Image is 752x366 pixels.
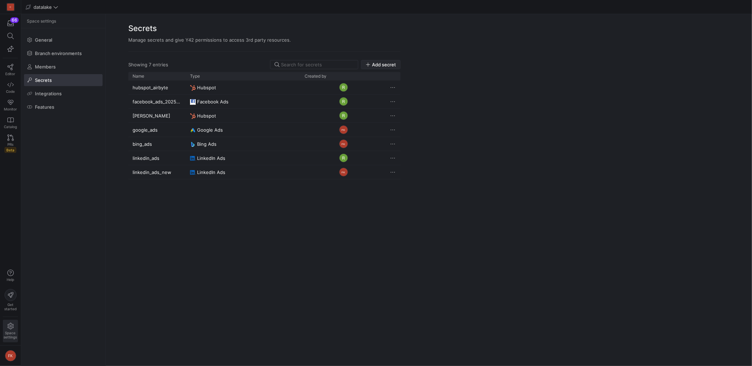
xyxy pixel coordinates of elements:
[24,2,60,12] button: datalake
[6,72,16,76] span: Editor
[33,4,52,10] span: datalake
[339,139,348,148] div: FK
[24,101,103,113] a: Features
[128,95,401,109] div: Press SPACE to select this row.
[128,95,186,108] div: facebook_ads_20250204
[128,123,186,137] div: google_ads
[190,74,200,79] span: Type
[128,109,186,122] div: [PERSON_NAME]
[372,62,396,67] span: Add secret
[339,111,348,120] img: https://lh3.googleusercontent.com/a/ALm5wu0KBMl7rMy3DZQLuEyAx4Xcc5pimoC7kTyGAwJk=s96-c
[339,125,348,134] div: FK
[339,168,348,176] div: FK
[27,19,56,24] span: Space settings
[3,266,18,285] button: Help
[35,104,54,110] span: Features
[128,151,401,165] div: Press SPACE to select this row.
[128,123,401,137] div: Press SPACE to select this row.
[197,95,228,109] span: Facebook Ads
[190,113,196,119] img: undefined
[24,74,103,86] a: Secrets
[361,60,401,69] button: Add secret
[3,17,18,30] button: 66
[24,34,103,46] a: General
[128,37,401,43] div: Manage secrets and give Y42 permissions to access 3rd party resources.
[128,62,168,67] div: Showing 7 entries
[281,62,354,67] input: Search for secrets
[305,74,326,79] span: Created by
[6,89,15,94] span: Code
[128,165,186,179] div: linkedin_ads_new
[7,142,13,146] span: PRs
[339,83,348,92] img: https://lh3.googleusercontent.com/a/ALm5wu0KBMl7rMy3DZQLuEyAx4Xcc5pimoC7kTyGAwJk=s96-c
[197,81,216,95] span: Hubspot
[24,61,103,73] a: Members
[197,123,223,137] span: Google Ads
[133,74,144,79] span: Name
[190,127,196,133] img: undefined
[128,23,401,34] h2: Secrets
[128,151,186,165] div: linkedin_ads
[35,64,56,70] span: Members
[35,91,62,96] span: Integrations
[197,166,225,179] span: LinkedIn Ads
[4,107,17,111] span: Monitor
[128,80,401,95] div: Press SPACE to select this row.
[128,137,186,151] div: bing_ads
[4,331,17,339] span: Space settings
[5,350,16,361] div: FK
[3,1,18,13] a: C
[339,97,348,106] img: https://lh3.googleusercontent.com/a/ALm5wu0KBMl7rMy3DZQLuEyAx4Xcc5pimoC7kTyGAwJk=s96-c
[35,50,82,56] span: Branch environments
[197,137,216,151] span: Bing Ads
[3,114,18,132] a: Catalog
[3,320,18,342] a: Spacesettings
[24,88,103,100] a: Integrations
[3,61,18,79] a: Editor
[4,302,17,311] span: Get started
[6,277,15,282] span: Help
[339,154,348,162] img: https://lh3.googleusercontent.com/a/ALm5wu0KBMl7rMy3DZQLuEyAx4Xcc5pimoC7kTyGAwJk=s96-c
[4,125,17,129] span: Catalog
[128,80,186,94] div: hubspot_airbyte
[3,348,18,363] button: FK
[128,137,401,151] div: Press SPACE to select this row.
[197,109,216,123] span: Hubspot
[190,170,196,175] img: undefined
[5,147,16,153] span: Beta
[128,165,401,179] div: Press SPACE to select this row.
[190,156,196,161] img: undefined
[190,142,196,147] img: undefined
[128,109,401,123] div: Press SPACE to select this row.
[35,77,52,83] span: Secrets
[3,79,18,96] a: Code
[7,4,14,11] div: C
[197,151,225,165] span: LinkedIn Ads
[190,85,196,91] img: undefined
[10,17,19,23] div: 66
[190,99,196,105] img: undefined
[3,286,18,314] button: Getstarted
[3,96,18,114] a: Monitor
[3,132,18,156] a: PRsBeta
[24,47,103,59] a: Branch environments
[35,37,52,43] span: General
